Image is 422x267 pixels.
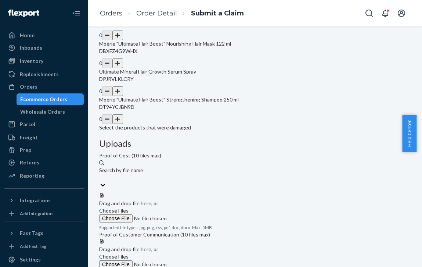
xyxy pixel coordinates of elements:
[99,246,411,253] div: Drag and drop file here, or
[20,108,65,115] div: Wholesale Orders
[20,243,46,249] div: Add Fast Tag
[100,9,122,17] a: Orders
[99,114,411,124] div: 0
[99,75,411,83] p: DPJRVLKLCRY
[99,86,411,96] div: 0
[20,159,39,166] div: Returns
[99,124,411,131] p: Select the products that were damaged
[99,214,199,222] input: Choose Files
[20,197,51,204] div: Integrations
[99,139,411,148] h3: Uploads
[99,96,239,103] span: Moérie "Ultimate Hair Boost" Strengthening Shampoo 250 ml
[4,81,84,93] a: Orders
[136,9,177,17] a: Order Detail
[99,68,196,75] span: Ultimate Mineral Hair Growth Serum Spray
[362,6,376,21] button: Open Search Box
[4,170,84,182] a: Reporting
[99,58,411,68] div: 0
[99,152,161,159] span: Proof of Cost (10 files max)
[402,115,416,152] button: Help Center
[20,32,35,39] div: Home
[4,209,84,218] a: Add Integration
[99,174,100,181] input: Search by file name
[99,47,411,55] p: DBXFZ4G9WHX
[191,9,244,17] a: Submit a Claim
[20,134,38,141] div: Freight
[99,103,411,111] p: DT94YCJBN9D
[4,242,84,251] a: Add Fast Tag
[20,256,41,263] div: Settings
[4,157,84,168] a: Returns
[99,31,411,40] div: 0
[99,167,411,174] div: Search by file name
[4,195,84,206] button: Integrations
[20,121,35,128] div: Parcel
[20,83,37,90] div: Orders
[20,71,59,78] div: Replenishments
[99,253,129,260] span: Choose Files
[20,229,43,237] div: Fast Tags
[20,57,43,65] div: Inventory
[378,6,393,21] button: Open notifications
[20,210,53,217] div: Add Integration
[17,106,84,118] a: Wholesale Orders
[4,42,84,54] a: Inbounds
[99,200,411,207] div: Drag and drop file here, or
[4,132,84,143] a: Freight
[4,227,84,239] button: Fast Tags
[4,118,84,130] a: Parcel
[99,224,411,231] p: Supported file types: jpg, png, csv, pdf, doc, docx. Max: 5MB
[17,93,84,105] a: Ecommerce Orders
[394,6,409,21] button: Open account menu
[4,68,84,80] a: Replenishments
[94,3,250,24] ol: breadcrumbs
[99,40,231,47] span: Moérie "Ultimate Hair Boost" Nourishing Hair Mask 122 ml
[20,146,31,154] div: Prep
[4,29,84,41] a: Home
[20,172,44,179] div: Reporting
[20,44,42,51] div: Inbounds
[99,231,210,238] span: Proof of Customer Communication (10 files max)
[4,144,84,156] a: Prep
[4,55,84,67] a: Inventory
[69,6,84,21] button: Close Navigation
[99,207,129,214] span: Choose Files
[20,96,67,103] div: Ecommerce Orders
[8,10,39,17] img: Flexport logo
[4,254,84,266] a: Settings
